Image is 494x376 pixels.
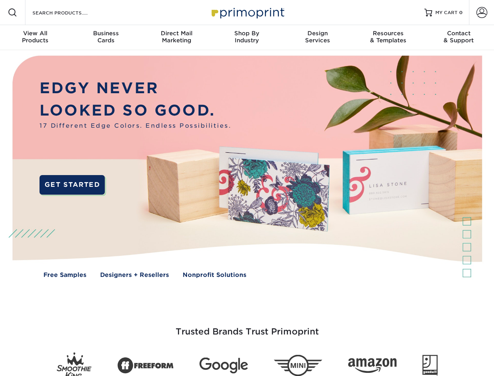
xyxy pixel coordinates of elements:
a: Resources& Templates [353,25,423,50]
a: BusinessCards [70,25,141,50]
span: Shop By [212,30,282,37]
span: MY CART [435,9,458,16]
img: Goodwill [422,355,438,376]
div: Services [282,30,353,44]
img: Primoprint [208,4,286,21]
img: Amazon [348,358,397,373]
div: Industry [212,30,282,44]
span: 17 Different Edge Colors. Endless Possibilities. [40,121,231,130]
div: Marketing [141,30,212,44]
span: Resources [353,30,423,37]
a: Nonprofit Solutions [183,271,246,280]
div: & Templates [353,30,423,44]
span: Design [282,30,353,37]
a: Contact& Support [424,25,494,50]
input: SEARCH PRODUCTS..... [32,8,108,17]
a: Direct MailMarketing [141,25,212,50]
a: Shop ByIndustry [212,25,282,50]
span: Business [70,30,141,37]
a: Free Samples [43,271,86,280]
div: Cards [70,30,141,44]
h3: Trusted Brands Trust Primoprint [18,308,476,346]
p: LOOKED SO GOOD. [40,99,231,122]
div: & Support [424,30,494,44]
span: Direct Mail [141,30,212,37]
span: 0 [459,10,463,15]
img: Google [199,358,248,374]
a: Designers + Resellers [100,271,169,280]
a: GET STARTED [40,175,105,195]
p: EDGY NEVER [40,77,231,99]
a: DesignServices [282,25,353,50]
span: Contact [424,30,494,37]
